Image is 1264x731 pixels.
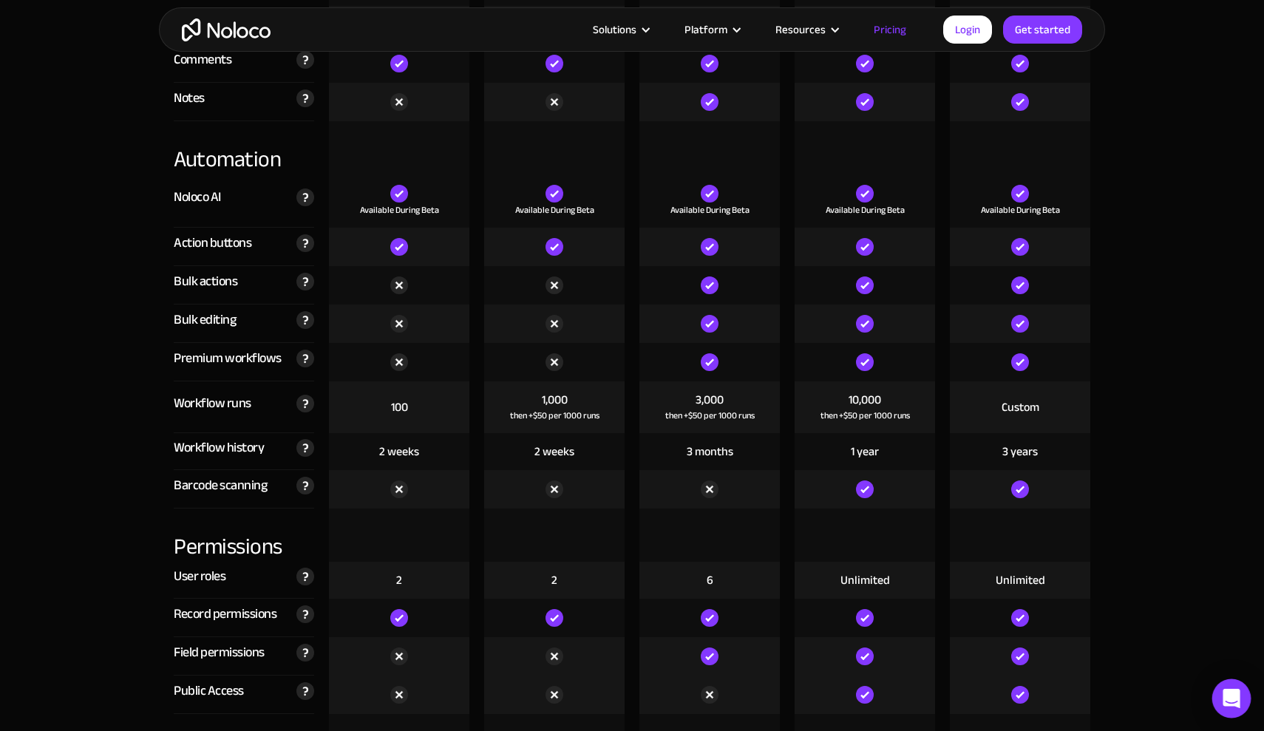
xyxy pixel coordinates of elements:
[757,20,855,39] div: Resources
[182,18,271,41] a: home
[174,232,251,254] div: Action buttons
[534,443,574,460] div: 2 weeks
[840,572,890,588] div: Unlimited
[775,20,826,39] div: Resources
[174,121,314,174] div: Automation
[391,399,408,415] div: 100
[849,392,881,408] div: 10,000
[174,309,236,331] div: Bulk editing
[1212,679,1251,718] div: Open Intercom Messenger
[996,572,1045,588] div: Unlimited
[593,20,636,39] div: Solutions
[687,443,733,460] div: 3 months
[174,509,314,562] div: Permissions
[551,572,557,588] div: 2
[174,186,221,208] div: Noloco AI
[666,20,757,39] div: Platform
[174,680,244,702] div: Public Access
[696,392,724,408] div: 3,000
[174,49,231,71] div: Comments
[174,392,251,415] div: Workflow runs
[174,87,205,109] div: Notes
[1003,16,1082,44] a: Get started
[542,392,568,408] div: 1,000
[820,408,910,423] div: then +$50 per 1000 runs
[396,572,402,588] div: 2
[943,16,992,44] a: Login
[379,443,419,460] div: 2 weeks
[174,271,237,293] div: Bulk actions
[981,203,1060,217] div: Available During Beta
[174,642,265,664] div: Field permissions
[665,408,755,423] div: then +$50 per 1000 runs
[826,203,905,217] div: Available During Beta
[174,565,225,588] div: User roles
[855,20,925,39] a: Pricing
[174,437,264,459] div: Workflow history
[174,347,282,370] div: Premium workflows
[1002,443,1038,460] div: 3 years
[174,603,276,625] div: Record permissions
[360,203,439,217] div: Available During Beta
[851,443,879,460] div: 1 year
[174,475,267,497] div: Barcode scanning
[707,572,713,588] div: 6
[510,408,599,423] div: then +$50 per 1000 runs
[670,203,750,217] div: Available During Beta
[684,20,727,39] div: Platform
[515,203,594,217] div: Available During Beta
[1002,399,1039,415] div: Custom
[574,20,666,39] div: Solutions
